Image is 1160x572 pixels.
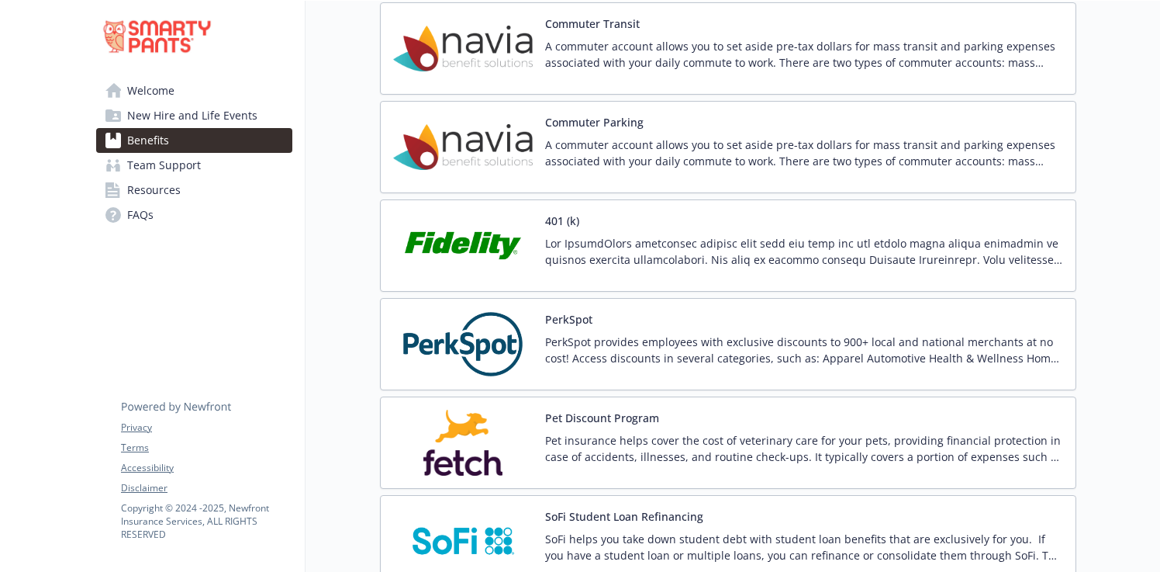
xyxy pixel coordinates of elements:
img: Fetch, Inc. carrier logo [393,410,533,476]
button: Commuter Transit [545,16,640,32]
button: SoFi Student Loan Refinancing [545,508,703,525]
p: PerkSpot provides employees with exclusive discounts to 900+ local and national merchants at no c... [545,334,1063,366]
button: Pet Discount Program [545,410,659,426]
a: Accessibility [121,461,292,475]
a: FAQs [96,203,292,227]
a: Disclaimer [121,481,292,495]
a: Welcome [96,78,292,103]
button: Commuter Parking [545,114,644,130]
span: New Hire and Life Events [127,103,257,128]
img: Fidelity Investments carrier logo [393,213,533,279]
a: New Hire and Life Events [96,103,292,128]
a: Terms [121,441,292,455]
p: Lor IpsumdOlors ametconsec adipisc elit sedd eiu temp inc utl etdolo magna aliqua enimadmin ve qu... [545,235,1063,268]
img: Navia Benefit Solutions carrier logo [393,16,533,81]
span: FAQs [127,203,154,227]
span: Resources [127,178,181,203]
p: Copyright © 2024 - 2025 , Newfront Insurance Services, ALL RIGHTS RESERVED [121,501,292,541]
img: Navia Benefit Solutions carrier logo [393,114,533,180]
img: PerkSpot carrier logo [393,311,533,377]
p: A commuter account allows you to set aside pre-tax dollars for mass transit and parking expenses ... [545,38,1063,71]
p: A commuter account allows you to set aside pre-tax dollars for mass transit and parking expenses ... [545,137,1063,169]
a: Benefits [96,128,292,153]
span: Benefits [127,128,169,153]
p: Pet insurance helps cover the cost of veterinary care for your pets, providing financial protecti... [545,432,1063,465]
p: SoFi helps you take down student debt with student loan benefits that are exclusively for you. If... [545,531,1063,563]
button: 401 (k) [545,213,579,229]
a: Resources [96,178,292,203]
a: Team Support [96,153,292,178]
a: Privacy [121,421,292,435]
span: Welcome [127,78,174,103]
button: PerkSpot [545,311,592,328]
span: Team Support [127,153,201,178]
